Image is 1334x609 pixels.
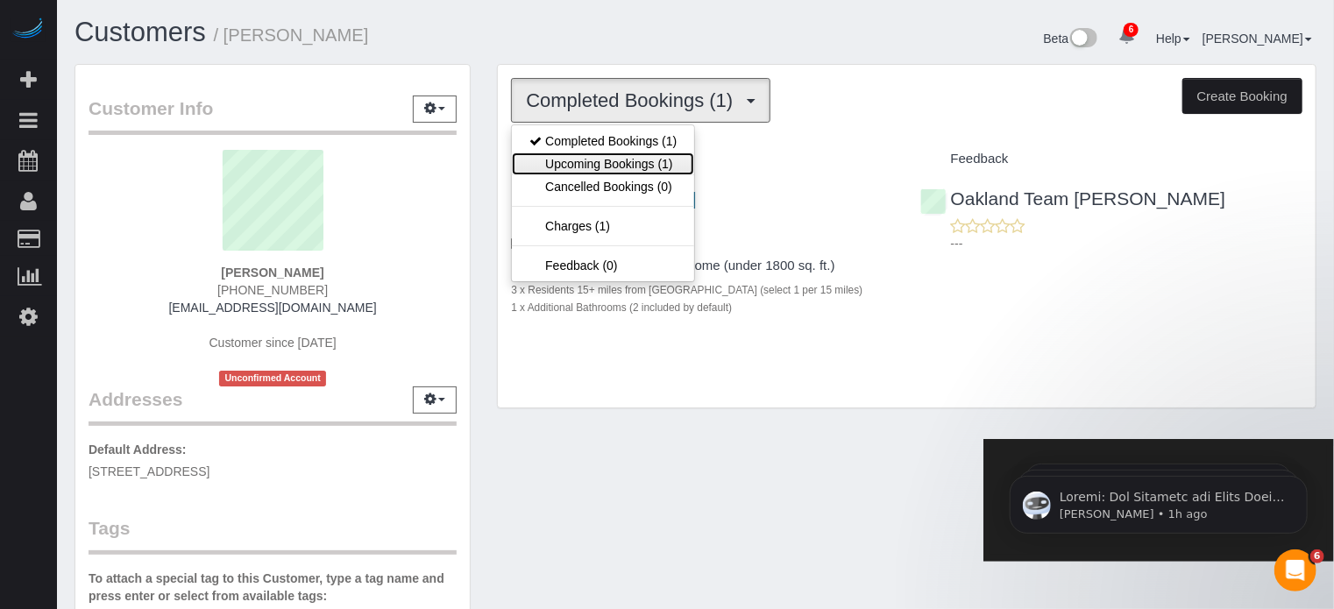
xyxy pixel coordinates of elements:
span: [STREET_ADDRESS] [89,464,209,478]
h4: Feedback [920,152,1302,166]
a: Completed Bookings (1) [512,130,694,152]
span: [PHONE_NUMBER] [217,283,328,297]
a: Customers [75,17,206,47]
iframe: Intercom live chat [1274,549,1316,591]
h4: Service [511,152,893,166]
label: Default Address: [89,441,187,458]
a: Upcoming Bookings (1) [512,152,694,175]
img: New interface [1068,28,1097,51]
span: 6 [1310,549,1324,563]
p: One Time Cleaning [511,234,893,251]
button: Create Booking [1182,78,1302,115]
a: Feedback (0) [512,254,694,277]
span: Completed Bookings (1) [526,89,742,111]
a: Beta [1044,32,1098,46]
a: Help [1156,32,1190,46]
legend: Tags [89,515,457,555]
label: To attach a special tag to this Customer, type a tag name and press enter or select from availabl... [89,570,457,605]
img: Automaid Logo [11,18,46,42]
span: Customer since [DATE] [209,336,337,350]
strong: [PERSON_NAME] [221,266,323,280]
p: --- [951,235,1302,252]
span: 6 [1124,23,1139,37]
span: Unconfirmed Account [219,371,326,386]
small: 3 x Residents 15+ miles from [GEOGRAPHIC_DATA] (select 1 per 15 miles) [511,284,862,296]
a: 6 [1110,18,1144,56]
small: / [PERSON_NAME] [214,25,369,45]
a: [PERSON_NAME] [1203,32,1312,46]
a: [EMAIL_ADDRESS][DOMAIN_NAME] [169,301,377,315]
iframe: Intercom notifications message [983,439,1334,562]
button: Completed Bookings (1) [511,78,770,123]
legend: Customer Info [89,96,457,135]
a: Cancelled Bookings (0) [512,175,694,198]
h4: Le Milieu - 3 Bedroom 2 Bath Home (under 1800 sq. ft.) [511,258,893,273]
a: Oakland Team [PERSON_NAME] [920,188,1226,209]
small: 1 x Additional Bathrooms (2 included by default) [511,301,732,314]
a: Charges (1) [512,215,694,237]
